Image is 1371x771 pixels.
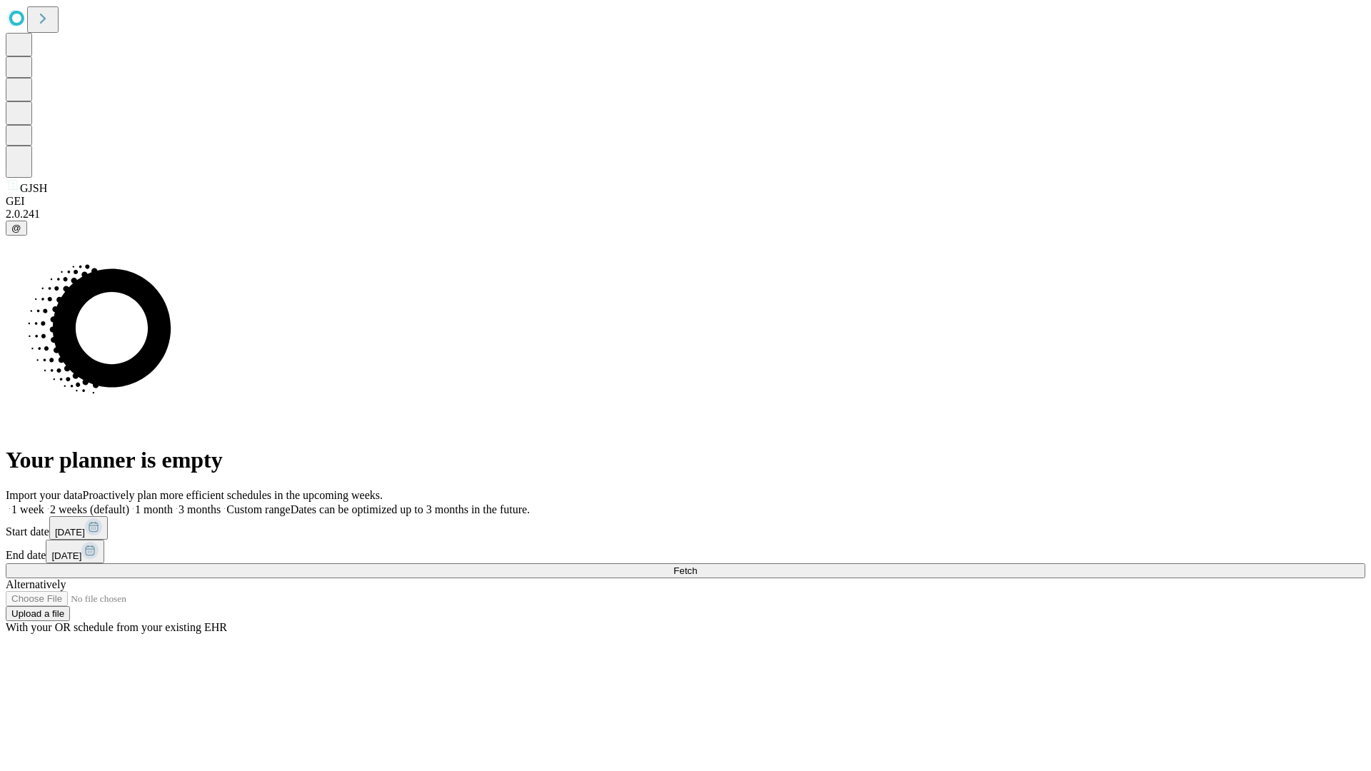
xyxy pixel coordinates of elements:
button: @ [6,221,27,236]
span: Alternatively [6,578,66,590]
span: With your OR schedule from your existing EHR [6,621,227,633]
div: 2.0.241 [6,208,1365,221]
span: GJSH [20,182,47,194]
button: Upload a file [6,606,70,621]
span: Proactively plan more efficient schedules in the upcoming weeks. [83,489,383,501]
div: Start date [6,516,1365,540]
span: Dates can be optimized up to 3 months in the future. [291,503,530,515]
span: [DATE] [51,550,81,561]
h1: Your planner is empty [6,447,1365,473]
span: Custom range [226,503,290,515]
span: @ [11,223,21,233]
span: 2 weeks (default) [50,503,129,515]
div: End date [6,540,1365,563]
button: [DATE] [49,516,108,540]
button: Fetch [6,563,1365,578]
span: 3 months [179,503,221,515]
div: GEI [6,195,1365,208]
span: Import your data [6,489,83,501]
button: [DATE] [46,540,104,563]
span: 1 month [135,503,173,515]
span: Fetch [673,565,697,576]
span: [DATE] [55,527,85,538]
span: 1 week [11,503,44,515]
